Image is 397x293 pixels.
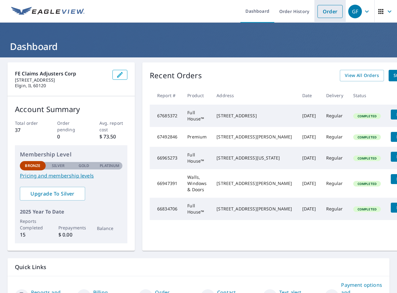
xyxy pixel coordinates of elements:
p: Total order [15,120,43,126]
p: Elgin, IL 60120 [15,83,107,88]
h1: Dashboard [7,40,390,53]
td: Regular [321,105,348,127]
td: [DATE] [297,198,321,220]
p: 37 [15,126,43,134]
a: Pricing and membership levels [20,172,122,179]
td: [DATE] [297,127,321,147]
th: Report # [150,86,182,105]
span: Completed [354,207,380,211]
a: Upgrade To Silver [20,187,85,201]
td: [DATE] [297,169,321,198]
td: Premium [182,127,212,147]
td: [DATE] [297,147,321,169]
th: Date [297,86,321,105]
p: 0 [57,133,85,140]
p: Prepayments [58,224,84,231]
th: Product [182,86,212,105]
td: 67492846 [150,127,182,147]
td: Full House™ [182,198,212,220]
td: 66965273 [150,147,182,169]
p: 15 [20,231,46,238]
p: Avg. report cost [99,120,128,133]
p: Membership Level [20,150,122,159]
span: Completed [354,114,380,118]
div: GF [348,5,362,18]
span: Completed [354,182,380,186]
td: Regular [321,169,348,198]
p: Recent Orders [150,70,202,81]
span: Completed [354,156,380,160]
p: $ 0.00 [58,231,84,238]
div: [STREET_ADDRESS][PERSON_NAME] [217,180,292,187]
td: Regular [321,127,348,147]
td: 66947391 [150,169,182,198]
td: Full House™ [182,105,212,127]
p: Account Summary [15,104,127,115]
td: [DATE] [297,105,321,127]
span: Completed [354,135,380,139]
th: Address [212,86,297,105]
a: View All Orders [340,70,384,81]
span: View All Orders [345,72,379,79]
p: [STREET_ADDRESS] [15,77,107,83]
div: [STREET_ADDRESS] [217,113,292,119]
th: Delivery [321,86,348,105]
p: FE Claims Adjusters Corp [15,70,107,77]
p: Silver [52,163,65,169]
a: Order [317,5,343,18]
td: Walls, Windows & Doors [182,169,212,198]
div: [STREET_ADDRESS][PERSON_NAME] [217,134,292,140]
p: Gold [79,163,89,169]
td: 66834706 [150,198,182,220]
td: Regular [321,147,348,169]
p: Reports Completed [20,218,46,231]
td: Regular [321,198,348,220]
div: [STREET_ADDRESS][PERSON_NAME] [217,206,292,212]
div: [STREET_ADDRESS][US_STATE] [217,155,292,161]
span: Upgrade To Silver [25,190,80,197]
img: EV Logo [11,7,84,16]
p: Platinum [100,163,119,169]
p: $ 73.50 [99,133,128,140]
td: Full House™ [182,147,212,169]
p: Quick Links [15,263,382,271]
th: Status [348,86,386,105]
p: Order pending [57,120,85,133]
p: Balance [97,225,123,232]
p: Bronze [25,163,40,169]
td: 67685372 [150,105,182,127]
p: 2025 Year To Date [20,208,122,215]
